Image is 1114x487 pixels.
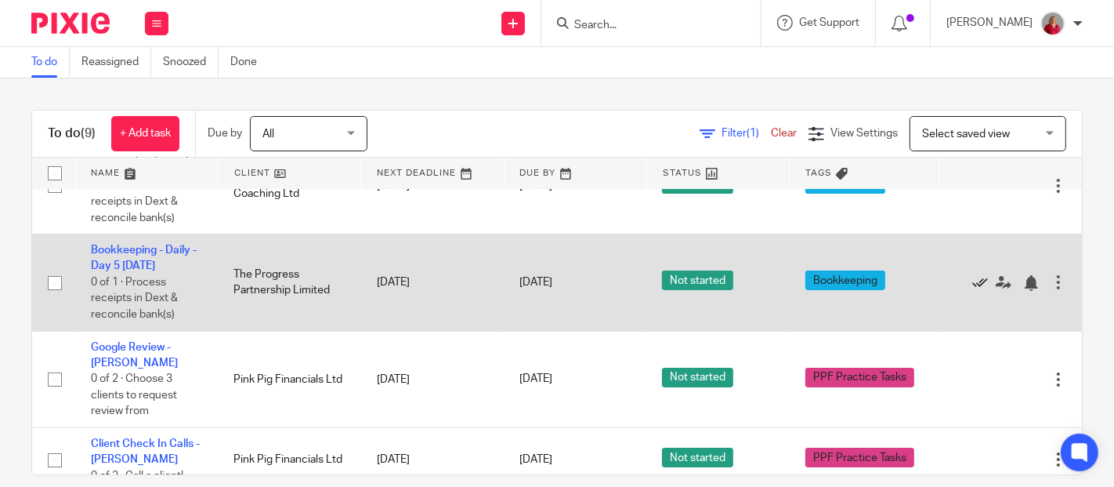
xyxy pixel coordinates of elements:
p: [PERSON_NAME] [946,15,1033,31]
span: Not started [662,271,733,290]
span: 0 of 1 · Process receipts in Dext & reconcile bank(s) [91,277,178,320]
a: To do [31,47,70,78]
span: View Settings [830,128,898,139]
td: Pink Pig Financials Ltd [218,331,360,427]
td: [DATE] [361,234,504,331]
span: 0 of 2 · Call a client! [91,471,183,482]
span: Not started [662,368,733,387]
td: The Progress Partnership Limited [218,234,360,331]
span: [DATE] [519,277,552,288]
span: (9) [81,127,96,140]
span: Not started [662,448,733,467]
span: Bookkeeping [805,271,885,290]
span: (1) [747,128,759,139]
a: Mark as done [972,274,996,290]
a: Bookkeeping - Daily - Day 5 [DATE] [91,245,197,271]
img: Pixie [31,13,110,34]
a: Reassigned [81,47,151,78]
span: 0 of 1 · Process receipts in Dext & reconcile bank(s) [91,180,178,224]
p: Due by [208,125,242,141]
span: [DATE] [519,454,552,465]
span: PPF Practice Tasks [805,368,914,387]
a: Snoozed [163,47,219,78]
a: + Add task [111,116,179,151]
a: Clear [771,128,797,139]
img: fd10cc094e9b0-100.png [1040,11,1065,36]
a: Done [230,47,269,78]
span: Tags [805,169,832,177]
td: [DATE] [361,331,504,427]
span: Get Support [799,17,859,28]
span: Select saved view [922,129,1010,140]
span: PPF Practice Tasks [805,448,914,467]
a: Google Review - [PERSON_NAME] [91,342,178,369]
span: Filter [722,128,771,139]
span: All [262,129,274,140]
a: Client Check In Calls - [PERSON_NAME] [91,438,200,465]
span: [DATE] [519,374,552,385]
span: [DATE] [519,180,552,191]
input: Search [573,19,714,33]
h1: To do [48,125,96,142]
span: 0 of 2 · Choose 3 clients to request review from [91,373,177,416]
